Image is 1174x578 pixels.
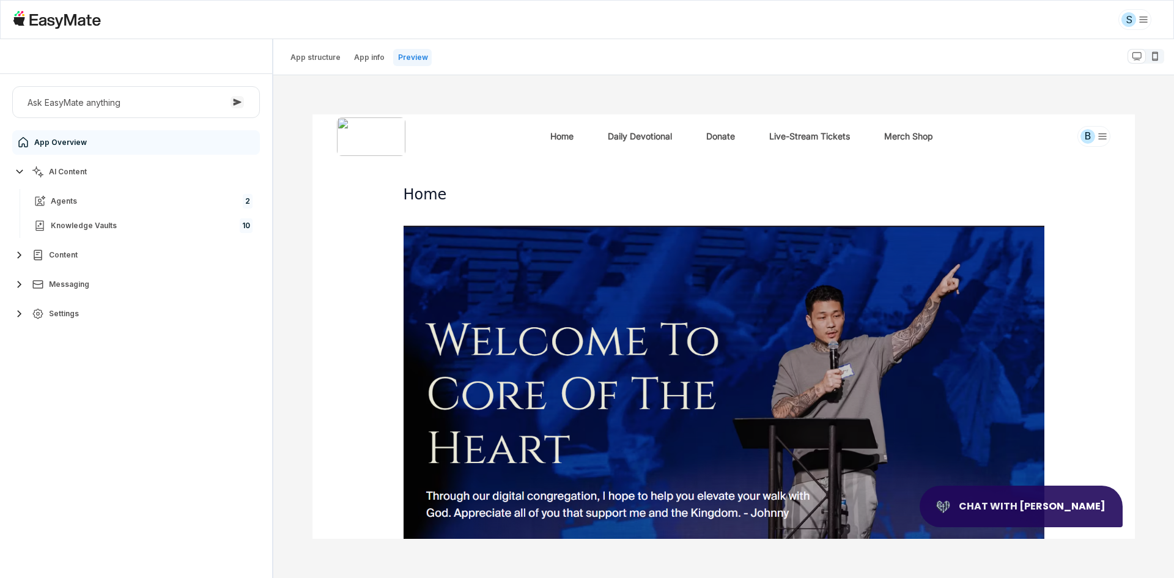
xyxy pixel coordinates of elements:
button: Content [12,243,260,267]
span: Knowledge Vaults [51,221,117,231]
p: App info [354,53,385,62]
span: Messaging [49,280,89,289]
span: 10 [240,218,253,233]
div: S [1121,12,1136,27]
button: Ask EasyMate anything [12,86,260,118]
span: 2 [243,194,253,209]
img: 97_0.png [91,111,732,577]
p: App structure [290,53,341,62]
a: Agents2 [29,189,257,213]
span: App Overview [34,138,87,147]
iframe: Preview Iframe [312,114,1135,539]
p: Preview [398,53,428,62]
span: Agents [51,196,77,206]
span: Content [49,250,78,260]
span: AI Content [49,167,87,177]
span: Settings [49,309,79,319]
a: App Overview [12,130,260,155]
button: Messaging [12,272,260,297]
a: Knowledge Vaults10 [29,213,257,238]
button: Settings [12,302,260,326]
button: AI Content [12,160,260,184]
